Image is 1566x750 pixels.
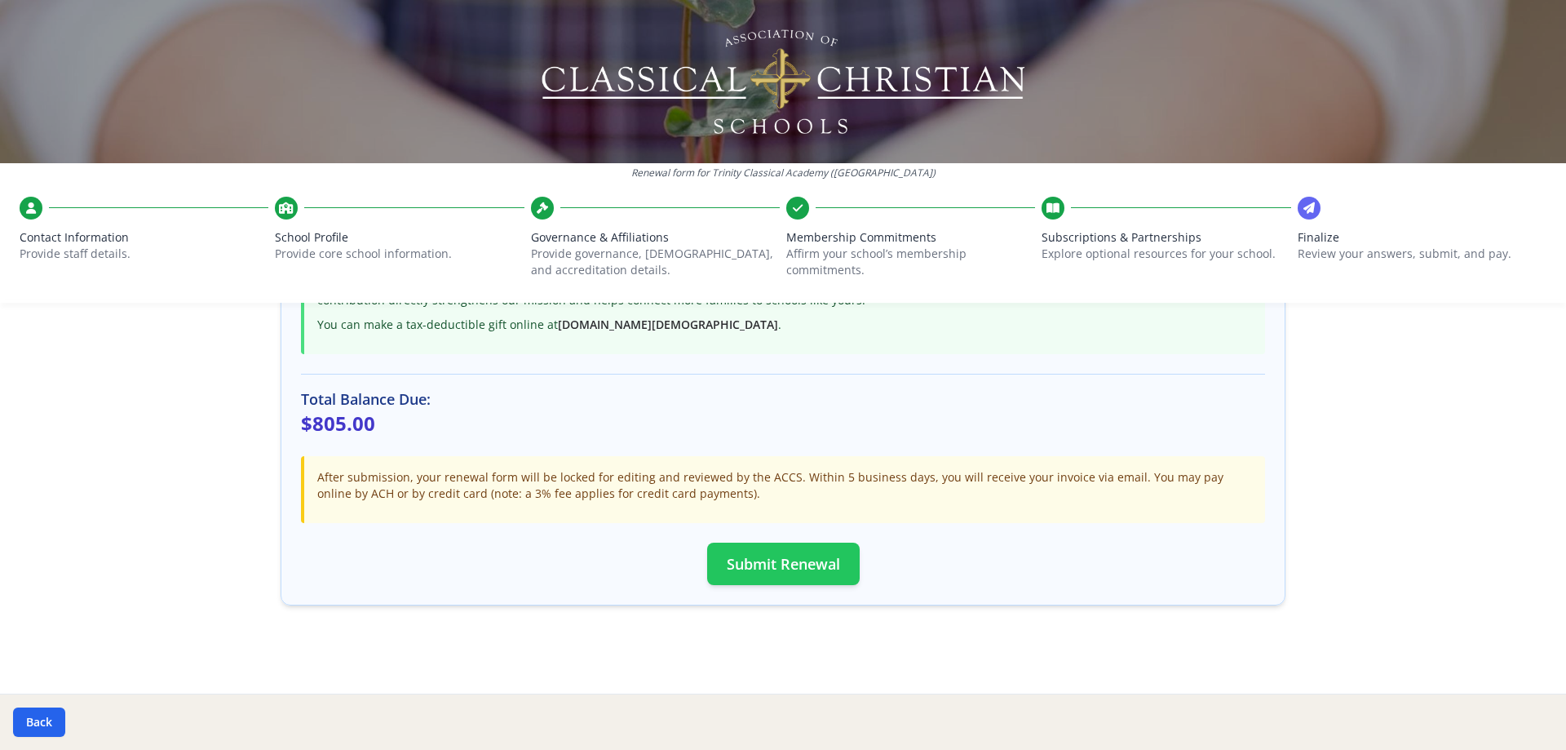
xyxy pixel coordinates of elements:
[275,229,524,246] span: School Profile
[1042,246,1290,262] p: Explore optional resources for your school.
[275,246,524,262] p: Provide core school information.
[531,246,780,278] p: Provide governance, [DEMOGRAPHIC_DATA], and accreditation details.
[20,246,268,262] p: Provide staff details.
[301,411,1265,437] p: $805.00
[301,388,1265,411] h3: Total Balance Due:
[1042,229,1290,246] span: Subscriptions & Partnerships
[1298,229,1546,246] span: Finalize
[1298,246,1546,262] p: Review your answers, submit, and pay.
[531,229,780,246] span: Governance & Affiliations
[786,246,1035,278] p: Affirm your school’s membership commitments.
[707,543,860,585] button: Submit Renewal
[20,229,268,246] span: Contact Information
[13,708,65,737] button: Back
[786,229,1035,246] span: Membership Commitments
[317,317,1252,333] p: You can make a tax-deductible gift online at .
[539,24,1028,139] img: Logo
[317,469,1252,502] p: After submission, your renewal form will be locked for editing and reviewed by the ACCS. Within 5...
[558,317,778,332] a: [DOMAIN_NAME][DEMOGRAPHIC_DATA]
